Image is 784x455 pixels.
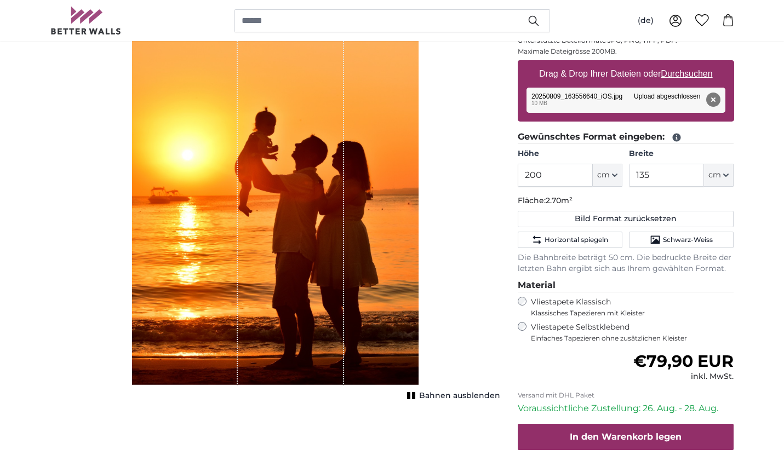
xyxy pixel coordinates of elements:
[633,371,734,382] div: inkl. MwSt.
[518,232,622,248] button: Horizontal spiegeln
[419,390,500,401] span: Bahnen ausblenden
[704,164,734,187] button: cm
[570,431,682,442] span: In den Warenkorb legen
[518,424,734,450] button: In den Warenkorb legen
[518,130,734,144] legend: Gewünschtes Format eingeben:
[663,235,713,244] span: Schwarz-Weiss
[531,322,734,343] label: Vliestapete Selbstklebend
[531,309,725,318] span: Klassisches Tapezieren mit Kleister
[535,63,717,85] label: Drag & Drop Ihrer Dateien oder
[629,148,734,159] label: Breite
[633,351,734,371] span: €79,90 EUR
[545,235,608,244] span: Horizontal spiegeln
[518,195,734,206] p: Fläche:
[404,388,500,404] button: Bahnen ausblenden
[518,391,734,400] p: Versand mit DHL Paket
[518,211,734,227] button: Bild Format zurücksetzen
[50,7,122,34] img: Betterwalls
[629,11,662,31] button: (de)
[518,148,622,159] label: Höhe
[661,69,712,78] u: Durchsuchen
[597,170,610,181] span: cm
[531,334,734,343] span: Einfaches Tapezieren ohne zusätzlichen Kleister
[518,252,734,274] p: Die Bahnbreite beträgt 50 cm. Die bedruckte Breite der letzten Bahn ergibt sich aus Ihrem gewählt...
[518,47,734,56] p: Maximale Dateigrösse 200MB.
[546,195,573,205] span: 2.70m²
[518,402,734,415] p: Voraussichtliche Zustellung: 26. Aug. - 28. Aug.
[593,164,622,187] button: cm
[518,279,734,292] legend: Material
[531,297,725,318] label: Vliestapete Klassisch
[708,170,721,181] span: cm
[629,232,734,248] button: Schwarz-Weiss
